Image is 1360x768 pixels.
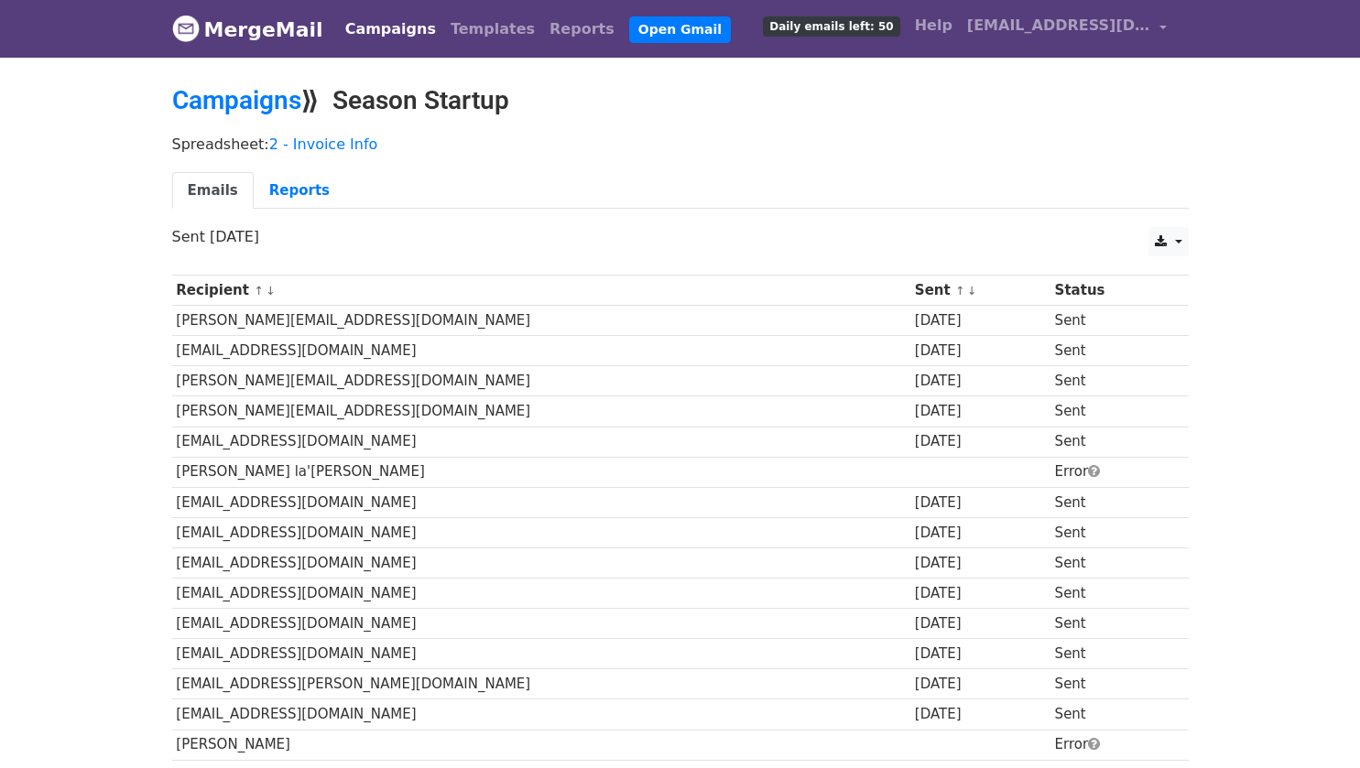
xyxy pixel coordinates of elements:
td: Sent [1050,639,1170,669]
td: Sent [1050,336,1170,366]
th: Sent [910,276,1050,306]
td: [PERSON_NAME] [172,730,911,760]
div: [DATE] [915,704,1046,725]
div: [DATE] [915,674,1046,695]
a: Help [908,7,960,44]
a: Campaigns [338,11,443,48]
td: Sent [1050,517,1170,547]
div: [DATE] [915,644,1046,665]
div: [DATE] [915,523,1046,544]
a: Open Gmail [629,16,731,43]
td: Sent [1050,487,1170,517]
td: Sent [1050,609,1170,639]
div: [DATE] [915,553,1046,574]
td: [PERSON_NAME][EMAIL_ADDRESS][DOMAIN_NAME] [172,366,911,396]
p: Sent [DATE] [172,227,1189,246]
td: Sent [1050,366,1170,396]
div: [DATE] [915,613,1046,634]
div: [DATE] [915,431,1046,452]
a: Daily emails left: 50 [756,7,907,44]
td: [EMAIL_ADDRESS][DOMAIN_NAME] [172,639,911,669]
a: Reports [542,11,622,48]
p: Spreadsheet: [172,135,1189,154]
td: Sent [1050,396,1170,427]
div: [DATE] [915,371,1046,392]
span: Daily emails left: 50 [763,16,899,37]
td: [EMAIL_ADDRESS][DOMAIN_NAME] [172,487,911,517]
td: [EMAIL_ADDRESS][DOMAIN_NAME] [172,547,911,578]
div: [DATE] [915,310,1046,331]
div: [DATE] [915,492,1046,514]
span: [EMAIL_ADDRESS][DOMAIN_NAME] [967,15,1150,37]
td: Error [1050,457,1170,487]
td: [PERSON_NAME][EMAIL_ADDRESS][DOMAIN_NAME] [172,396,911,427]
td: [EMAIL_ADDRESS][DOMAIN_NAME] [172,427,911,457]
td: [EMAIL_ADDRESS][PERSON_NAME][DOMAIN_NAME] [172,669,911,699]
h2: ⟫ Season Startup [172,85,1189,116]
a: Campaigns [172,85,301,115]
td: Error [1050,730,1170,760]
th: Status [1050,276,1170,306]
img: MergeMail logo [172,15,200,42]
a: 2 - Invoice Info [269,135,378,153]
a: [EMAIL_ADDRESS][DOMAIN_NAME] [960,7,1174,50]
td: Sent [1050,699,1170,730]
div: [DATE] [915,401,1046,422]
a: Templates [443,11,542,48]
a: ↓ [266,284,276,297]
td: Sent [1050,579,1170,609]
td: [EMAIL_ADDRESS][DOMAIN_NAME] [172,517,911,547]
td: Sent [1050,669,1170,699]
a: ↑ [955,284,965,297]
div: [DATE] [915,341,1046,362]
td: Sent [1050,547,1170,578]
a: Reports [254,172,345,210]
th: Recipient [172,276,911,306]
td: Sent [1050,427,1170,457]
td: [EMAIL_ADDRESS][DOMAIN_NAME] [172,579,911,609]
td: [PERSON_NAME] la'[PERSON_NAME] [172,457,911,487]
a: Emails [172,172,254,210]
td: [EMAIL_ADDRESS][DOMAIN_NAME] [172,336,911,366]
a: MergeMail [172,10,323,49]
td: [EMAIL_ADDRESS][DOMAIN_NAME] [172,609,911,639]
div: [DATE] [915,583,1046,604]
a: ↑ [254,284,264,297]
a: ↓ [967,284,977,297]
td: [PERSON_NAME][EMAIL_ADDRESS][DOMAIN_NAME] [172,306,911,336]
td: [EMAIL_ADDRESS][DOMAIN_NAME] [172,699,911,730]
td: Sent [1050,306,1170,336]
